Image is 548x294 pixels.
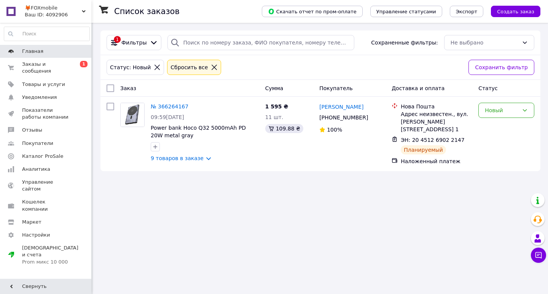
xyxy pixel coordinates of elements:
div: Планируемый [401,145,446,154]
span: Заказ [120,85,136,91]
button: Экспорт [450,6,483,17]
span: 1 [80,61,88,67]
button: Управление статусами [370,6,442,17]
div: Наложенный платеж [401,157,472,165]
span: Статус [478,85,498,91]
span: Настройки [22,232,50,238]
span: Покупатель [319,85,353,91]
span: Отзывы [22,127,42,133]
span: Сохранить фильтр [475,63,528,72]
span: [DEMOGRAPHIC_DATA] и счета [22,245,78,265]
div: Сбросить все [169,63,209,72]
div: Статус: Новый [108,63,152,72]
span: ЭН: 20 4512 6902 2147 [401,137,465,143]
a: № 366264167 [151,103,188,110]
span: Главная [22,48,43,55]
span: 11 шт. [265,114,284,120]
span: Уведомления [22,94,57,101]
span: Товары и услуги [22,81,65,88]
div: Ваш ID: 4092906 [25,11,91,18]
button: Скачать отчет по пром-оплате [262,6,363,17]
span: Управление сайтом [22,179,70,192]
span: Сумма [265,85,284,91]
span: 1 595 ₴ [265,103,288,110]
span: Управление статусами [376,9,436,14]
div: Адрес неизвестен., вул. [PERSON_NAME][STREET_ADDRESS] 1 [401,110,472,133]
span: 100% [327,127,342,133]
a: Фото товару [120,103,145,127]
input: Поиск [4,27,89,41]
img: Фото товару [121,103,144,127]
a: Power bank Hoco Q32 5000mAh PD 20W metal gray [151,125,246,138]
button: Чат с покупателем [531,248,546,263]
span: Доставка и оплата [392,85,444,91]
div: 109.88 ₴ [265,124,303,133]
span: Покупатели [22,140,53,147]
span: Маркет [22,219,41,226]
a: 9 товаров в заказе [151,155,204,161]
div: Не выбрано [451,38,519,47]
button: Создать заказ [491,6,540,17]
div: [PHONE_NUMBER] [318,112,370,123]
span: Заказы и сообщения [22,61,70,75]
span: Сохраненные фильтры: [371,39,438,46]
a: [PERSON_NAME] [319,103,363,111]
span: Показатели работы компании [22,107,70,121]
span: Фильтры [121,39,147,46]
span: Экспорт [456,9,477,14]
button: Сохранить фильтр [468,60,534,75]
h1: Список заказов [114,7,180,16]
span: Кошелек компании [22,199,70,212]
a: Создать заказ [483,8,540,14]
span: Создать заказ [497,9,534,14]
span: 🦊FOXmobile [25,5,82,11]
span: Скачать отчет по пром-оплате [268,8,357,15]
span: Каталог ProSale [22,153,63,160]
div: Нова Пошта [401,103,472,110]
div: Новый [485,106,519,114]
input: Поиск по номеру заказа, ФИО покупателя, номеру телефона, Email, номеру накладной [167,35,354,50]
span: Аналитика [22,166,50,173]
span: 09:59[DATE] [151,114,184,120]
div: Prom микс 10 000 [22,259,78,265]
